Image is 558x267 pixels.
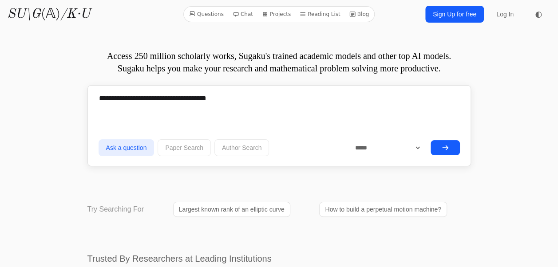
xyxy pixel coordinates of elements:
[158,139,211,156] button: Paper Search
[99,139,154,156] button: Ask a question
[491,6,519,22] a: Log In
[87,252,471,265] h2: Trusted By Researchers at Leading Institutions
[60,8,90,21] i: /K·U
[173,202,290,217] a: Largest known rank of an elliptic curve
[7,8,41,21] i: SU\G
[425,6,484,23] a: Sign Up for free
[87,204,144,215] p: Try Searching For
[258,8,294,20] a: Projects
[229,8,257,20] a: Chat
[87,50,471,75] p: Access 250 million scholarly works, Sugaku's trained academic models and other top AI models. Sug...
[7,6,90,22] a: SU\G(𝔸)/K·U
[530,5,547,23] button: ◐
[296,8,344,20] a: Reading List
[535,10,542,18] span: ◐
[214,139,269,156] button: Author Search
[346,8,373,20] a: Blog
[319,202,447,217] a: How to build a perpetual motion machine?
[186,8,227,20] a: Questions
